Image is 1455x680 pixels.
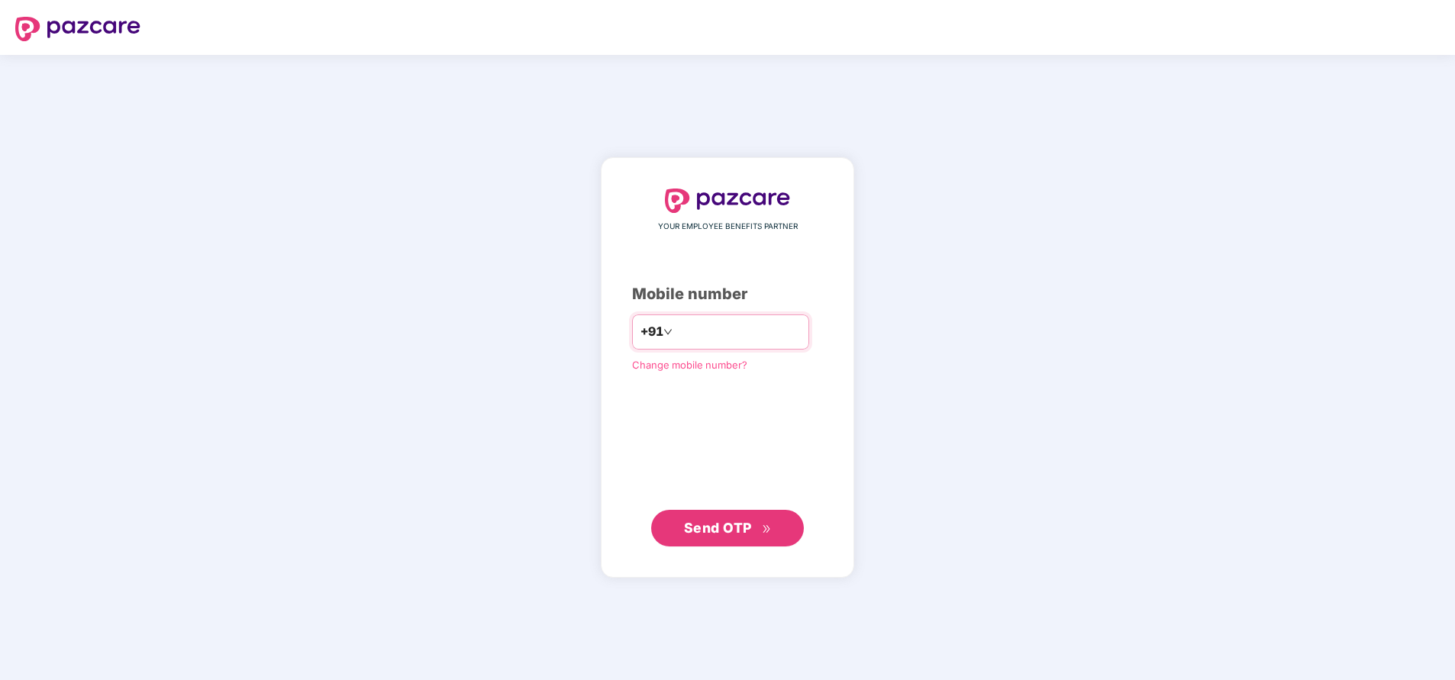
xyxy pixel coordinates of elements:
[15,17,140,41] img: logo
[663,327,673,337] span: down
[762,524,772,534] span: double-right
[632,359,747,371] a: Change mobile number?
[665,189,790,213] img: logo
[640,322,663,341] span: +91
[632,282,823,306] div: Mobile number
[684,520,752,536] span: Send OTP
[658,221,798,233] span: YOUR EMPLOYEE BENEFITS PARTNER
[651,510,804,546] button: Send OTPdouble-right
